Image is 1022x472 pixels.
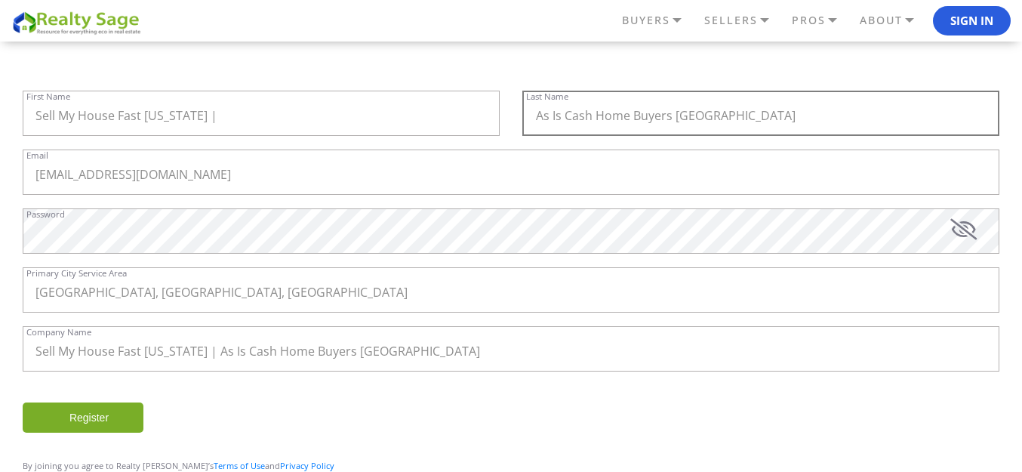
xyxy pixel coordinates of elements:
img: REALTY SAGE [11,9,147,35]
label: Company Name [26,328,91,336]
label: Last Name [526,92,568,100]
label: Primary City Service Area [26,269,127,277]
span: By joining you agree to Realty [PERSON_NAME]’s and [23,460,334,471]
a: SELLERS [700,8,788,33]
label: First Name [26,92,70,100]
a: BUYERS [618,8,700,33]
input: Register [23,403,143,433]
button: Sign In [933,6,1011,36]
label: Email [26,151,48,159]
a: Terms of Use [214,460,265,471]
a: Privacy Policy [280,460,334,471]
label: Password [26,210,65,218]
a: PROS [788,8,856,33]
a: ABOUT [856,8,933,33]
